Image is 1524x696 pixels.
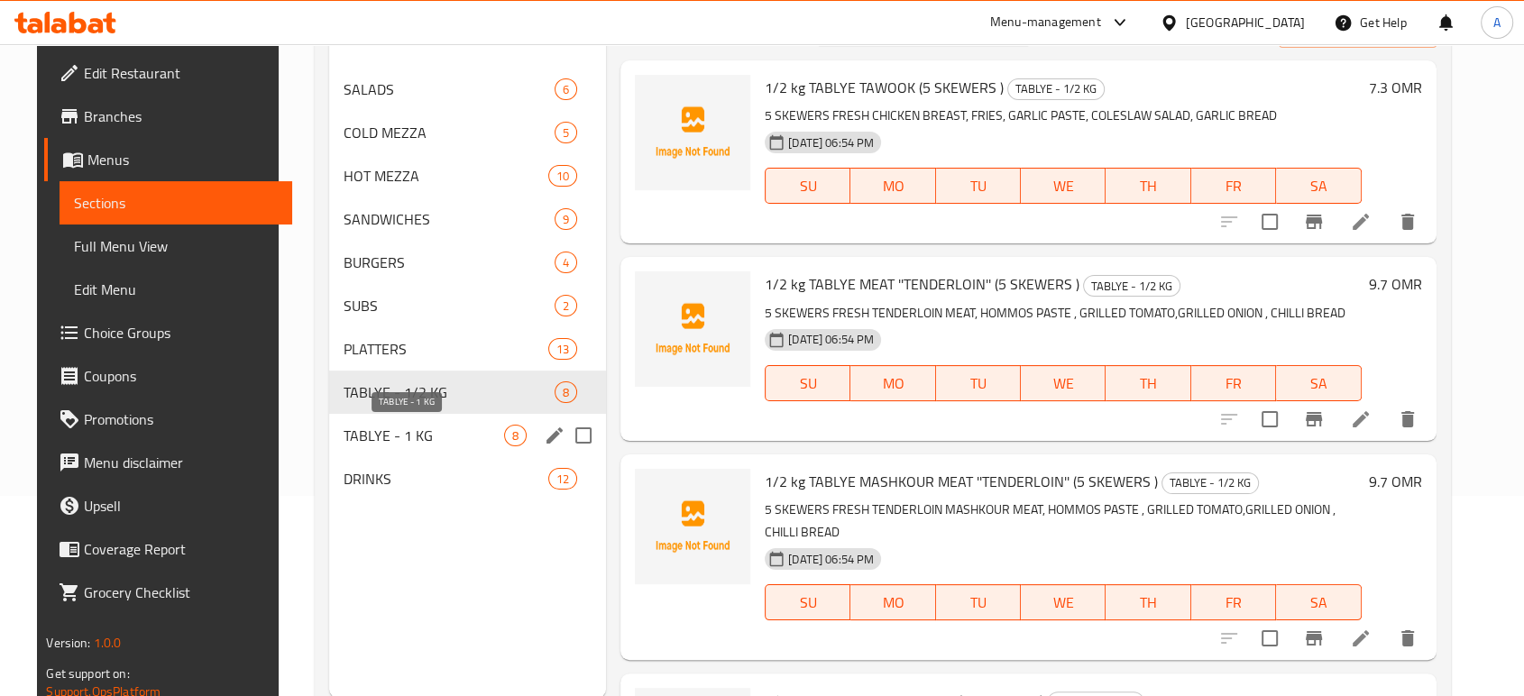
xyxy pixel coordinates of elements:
span: Sections [74,192,277,214]
span: Coverage Report [84,538,277,560]
button: delete [1386,617,1429,660]
button: WE [1021,365,1106,401]
button: MO [850,584,935,620]
a: Full Menu View [60,224,291,268]
span: 12 [549,471,576,488]
button: TH [1106,584,1190,620]
span: [DATE] 06:54 PM [781,551,881,568]
p: 5 SKEWERS FRESH TENDERLOIN MASHKOUR MEAT, HOMMOS PASTE , GRILLED TOMATO,GRILLED ONION , CHILLI BREAD [765,499,1361,544]
div: SUBS2 [329,284,606,327]
div: items [555,78,577,100]
span: Upsell [84,495,277,517]
img: 1/2 kg TABLYE MASHKOUR MEAT ''TENDERLOIN'' (5 SKEWERS ) [635,469,750,584]
span: 8 [505,427,526,444]
span: COLD MEZZA [344,122,555,143]
span: 6 [555,81,576,98]
button: SU [765,584,850,620]
span: Get support on: [46,662,129,685]
span: HOT MEZZA [344,165,548,187]
span: SU [773,371,843,397]
span: TABLYE - 1/2 KG [1084,276,1180,297]
span: 13 [549,341,576,358]
h6: 7.3 OMR [1369,75,1422,100]
button: Branch-specific-item [1292,398,1336,441]
span: 9 [555,211,576,228]
a: Upsell [44,484,291,527]
button: TU [936,168,1021,204]
button: SA [1276,365,1361,401]
div: SALADS [344,78,555,100]
div: items [548,468,577,490]
div: SANDWICHES9 [329,197,606,241]
div: HOT MEZZA10 [329,154,606,197]
div: TABLYE - 1/2 KG [1161,472,1259,494]
span: TH [1113,173,1183,199]
button: delete [1386,398,1429,441]
span: SA [1283,371,1354,397]
span: TH [1113,371,1183,397]
span: SUBS [344,295,555,316]
span: WE [1028,173,1098,199]
button: TU [936,365,1021,401]
button: MO [850,168,935,204]
button: TU [936,584,1021,620]
span: TABLYE - 1/2 KG [344,381,555,403]
button: FR [1191,168,1276,204]
span: SU [773,173,843,199]
button: delete [1386,200,1429,243]
div: TABLYE - 1/2 KG [1083,275,1180,297]
button: FR [1191,365,1276,401]
span: FR [1198,173,1269,199]
span: Grocery Checklist [84,582,277,603]
span: 1/2 kg TABLYE MASHKOUR MEAT ''TENDERLOIN'' (5 SKEWERS ) [765,468,1158,495]
span: SU [773,590,843,616]
span: Branches [84,105,277,127]
span: DRINKS [344,468,548,490]
button: SA [1276,584,1361,620]
span: TH [1113,590,1183,616]
div: items [555,122,577,143]
button: SA [1276,168,1361,204]
span: Menus [87,149,277,170]
span: TU [943,173,1014,199]
h6: 9.7 OMR [1369,271,1422,297]
a: Edit Restaurant [44,51,291,95]
span: WE [1028,371,1098,397]
span: TABLYE - 1/2 KG [1162,472,1258,493]
span: MO [858,173,928,199]
a: Menus [44,138,291,181]
a: Edit menu item [1350,211,1372,233]
span: BURGERS [344,252,555,273]
span: SA [1283,590,1354,616]
button: Branch-specific-item [1292,200,1336,243]
img: 1/2 kg TABLYE MEAT ''TENDERLOIN'' (5 SKEWERS ) [635,271,750,387]
a: Edit menu item [1350,408,1372,430]
span: Coupons [84,365,277,387]
a: Branches [44,95,291,138]
a: Choice Groups [44,311,291,354]
a: Menu disclaimer [44,441,291,484]
span: PLATTERS [344,338,548,360]
span: TABLYE - 1/2 KG [1008,78,1104,99]
span: A [1493,13,1501,32]
span: 4 [555,254,576,271]
a: Sections [60,181,291,224]
span: Select to update [1251,619,1289,657]
span: [DATE] 06:54 PM [781,134,881,151]
span: Menu disclaimer [84,452,277,473]
button: FR [1191,584,1276,620]
span: TABLYE - 1 KG [344,425,504,446]
button: SU [765,168,850,204]
button: TH [1106,168,1190,204]
span: WE [1028,590,1098,616]
span: 8 [555,384,576,401]
div: [GEOGRAPHIC_DATA] [1186,13,1305,32]
span: FR [1198,371,1269,397]
span: Select to update [1251,203,1289,241]
div: TABLYE - 1/2 KG [1007,78,1105,100]
span: 1/2 kg TABLYE MEAT ''TENDERLOIN'' (5 SKEWERS ) [765,270,1079,298]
